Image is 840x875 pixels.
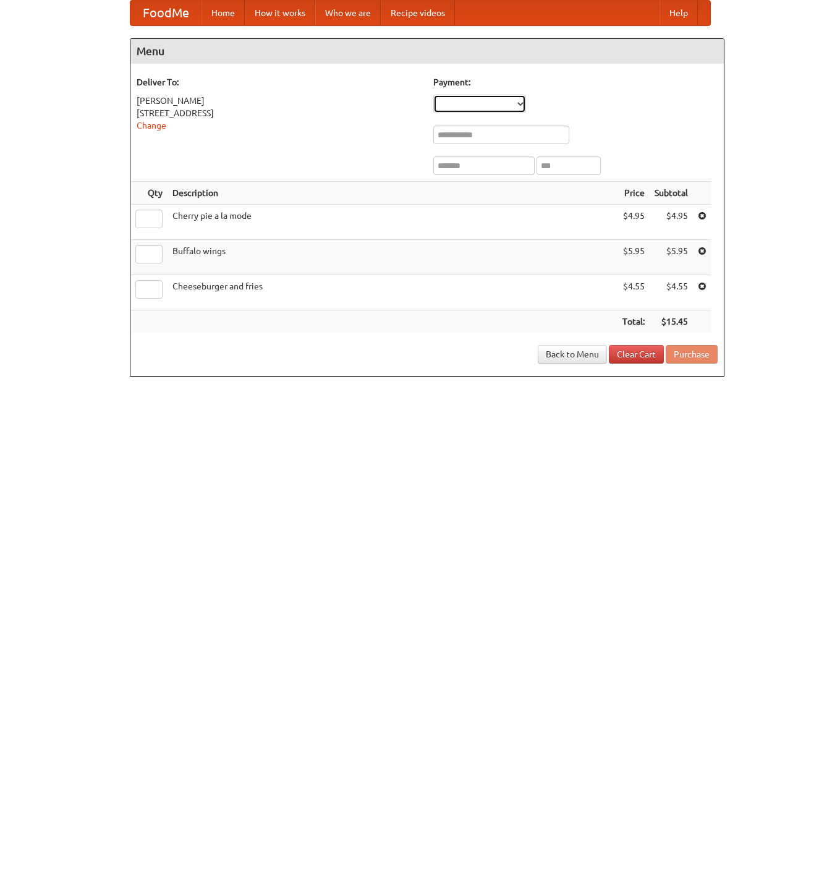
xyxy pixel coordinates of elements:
[617,205,650,240] td: $4.95
[660,1,698,25] a: Help
[381,1,455,25] a: Recipe videos
[137,107,421,119] div: [STREET_ADDRESS]
[609,345,664,364] a: Clear Cart
[130,39,724,64] h4: Menu
[650,310,693,333] th: $15.45
[137,76,421,88] h5: Deliver To:
[245,1,315,25] a: How it works
[666,345,718,364] button: Purchase
[650,182,693,205] th: Subtotal
[538,345,607,364] a: Back to Menu
[650,205,693,240] td: $4.95
[168,240,617,275] td: Buffalo wings
[168,275,617,310] td: Cheeseburger and fries
[650,275,693,310] td: $4.55
[137,95,421,107] div: [PERSON_NAME]
[130,182,168,205] th: Qty
[617,240,650,275] td: $5.95
[433,76,718,88] h5: Payment:
[137,121,166,130] a: Change
[315,1,381,25] a: Who we are
[650,240,693,275] td: $5.95
[617,182,650,205] th: Price
[130,1,202,25] a: FoodMe
[617,275,650,310] td: $4.55
[617,310,650,333] th: Total:
[168,182,617,205] th: Description
[168,205,617,240] td: Cherry pie a la mode
[202,1,245,25] a: Home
